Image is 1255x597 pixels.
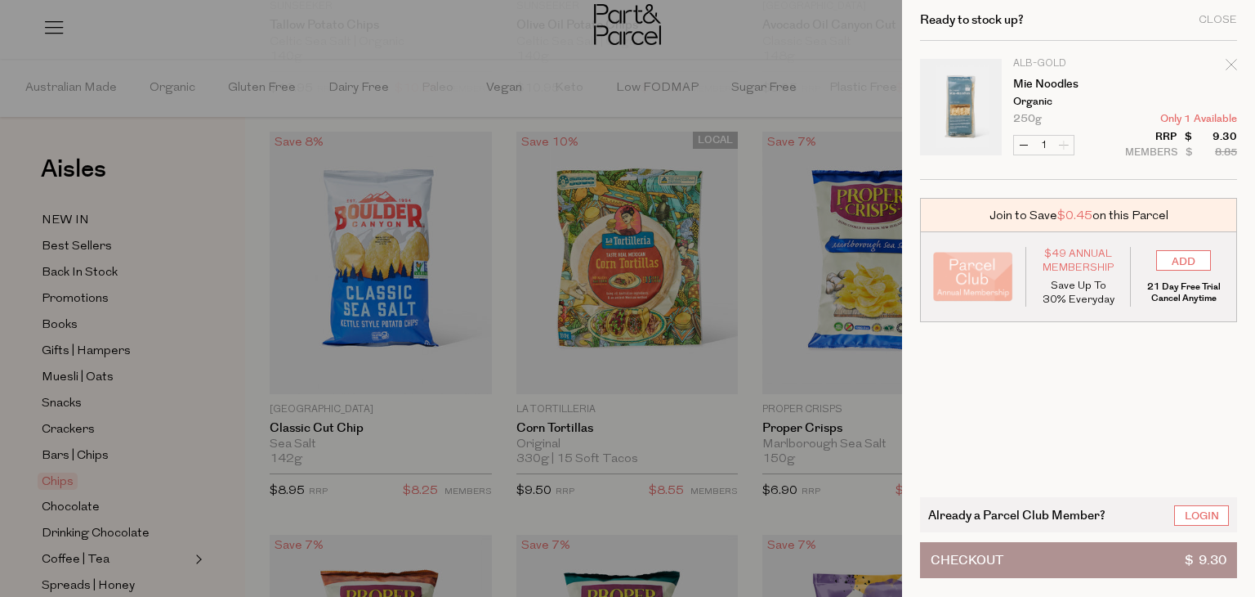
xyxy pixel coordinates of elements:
span: $49 Annual Membership [1038,247,1119,275]
a: Login [1174,505,1229,526]
span: 250g [1013,114,1042,124]
span: Checkout [931,543,1003,577]
span: $0.45 [1057,207,1092,224]
input: QTY Mie Noodles [1034,136,1054,155]
div: Close [1199,15,1237,25]
a: Mie Noodles [1013,79,1140,90]
span: $ 9.30 [1185,543,1226,577]
button: Checkout$ 9.30 [920,542,1237,578]
span: Already a Parcel Club Member? [928,505,1105,524]
span: Only 1 Available [1160,114,1237,124]
h2: Ready to stock up? [920,14,1024,26]
p: Save Up To 30% Everyday [1038,279,1119,307]
p: 21 Day Free Trial Cancel Anytime [1143,281,1224,304]
p: Organic [1013,97,1140,107]
div: Remove Mie Noodles [1226,56,1237,79]
p: Alb-Gold [1013,59,1140,69]
input: ADD [1156,250,1211,271]
div: Join to Save on this Parcel [920,198,1237,232]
